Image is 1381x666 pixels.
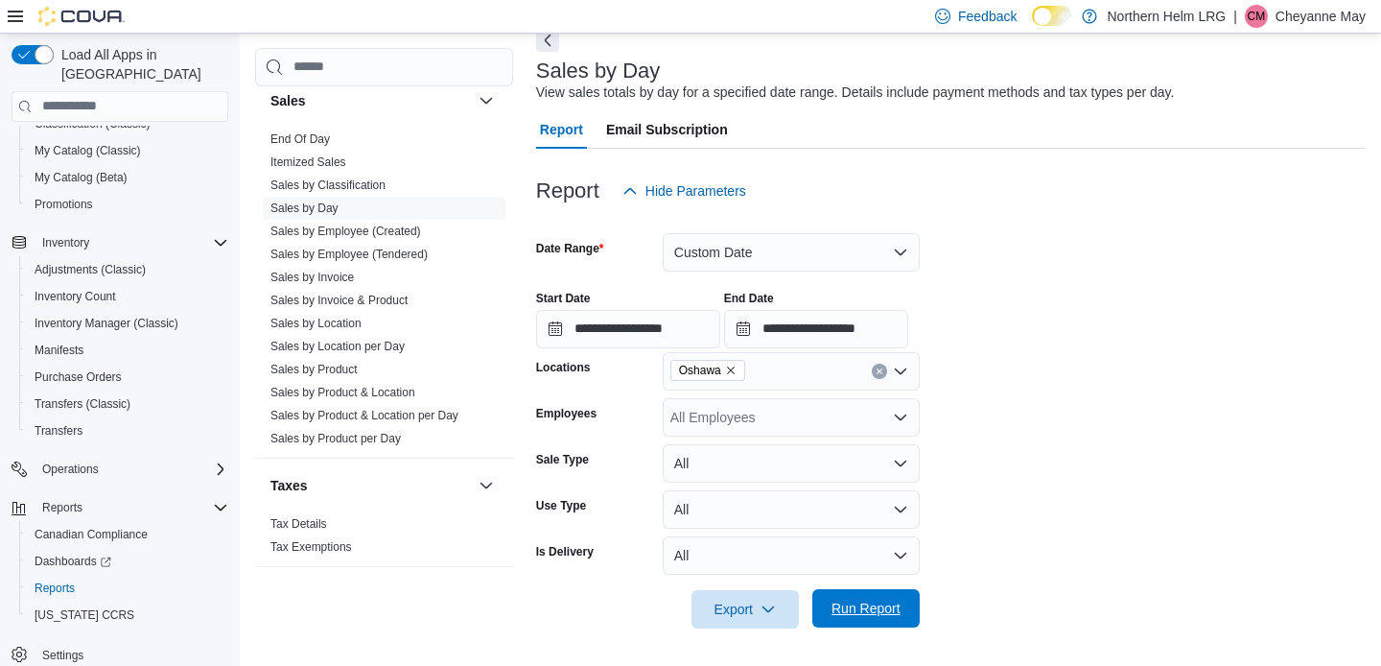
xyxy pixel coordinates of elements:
[35,396,130,412] span: Transfers (Classic)
[270,409,458,422] a: Sales by Product & Location per Day
[255,512,513,566] div: Taxes
[691,590,799,629] button: Export
[536,310,720,348] input: Press the down key to open a popover containing a calendar.
[19,283,236,310] button: Inventory Count
[27,419,90,442] a: Transfers
[35,343,83,358] span: Manifests
[1247,5,1265,28] span: CM
[893,410,908,425] button: Open list of options
[19,256,236,283] button: Adjustments (Classic)
[35,231,228,254] span: Inventory
[1245,5,1268,28] div: Cheyanne May
[27,577,82,600] a: Reports
[270,386,415,399] a: Sales by Product & Location
[27,139,228,162] span: My Catalog (Classic)
[27,604,142,627] a: [US_STATE] CCRS
[19,137,236,164] button: My Catalog (Classic)
[42,648,83,663] span: Settings
[35,642,228,666] span: Settings
[27,604,228,627] span: Washington CCRS
[42,235,89,250] span: Inventory
[19,391,236,417] button: Transfers (Classic)
[27,392,228,416] span: Transfers (Classic)
[270,476,308,495] h3: Taxes
[270,155,346,169] a: Itemized Sales
[35,170,128,185] span: My Catalog (Beta)
[35,197,93,212] span: Promotions
[19,417,236,444] button: Transfers
[606,110,728,149] span: Email Subscription
[27,366,129,389] a: Purchase Orders
[35,496,90,519] button: Reports
[35,581,75,596] span: Reports
[475,89,498,112] button: Sales
[270,248,428,261] a: Sales by Employee (Tendered)
[35,369,122,385] span: Purchase Orders
[663,490,920,529] button: All
[663,444,920,483] button: All
[270,540,352,554] a: Tax Exemptions
[35,607,134,623] span: [US_STATE] CCRS
[536,291,591,306] label: Start Date
[270,225,421,238] a: Sales by Employee (Created)
[536,452,589,467] label: Sale Type
[27,193,101,216] a: Promotions
[19,364,236,391] button: Purchase Orders
[19,548,236,575] a: Dashboards
[270,91,471,110] button: Sales
[42,462,99,477] span: Operations
[35,143,141,158] span: My Catalog (Classic)
[663,536,920,575] button: All
[4,456,236,483] button: Operations
[38,7,125,26] img: Cova
[893,364,908,379] button: Open list of options
[19,310,236,337] button: Inventory Manager (Classic)
[19,575,236,602] button: Reports
[35,554,111,569] span: Dashboards
[35,289,116,304] span: Inventory Count
[958,7,1017,26] span: Feedback
[475,474,498,497] button: Taxes
[536,83,1175,103] div: View sales totals by day for a specified date range. Details include payment methods and tax type...
[724,310,908,348] input: Press the down key to open a popover containing a calendar.
[27,285,124,308] a: Inventory Count
[831,599,901,618] span: Run Report
[540,110,583,149] span: Report
[270,340,405,353] a: Sales by Location per Day
[35,423,82,439] span: Transfers
[270,363,358,376] a: Sales by Product
[536,241,604,256] label: Date Range
[1233,5,1237,28] p: |
[19,337,236,364] button: Manifests
[27,523,155,546] a: Canadian Compliance
[270,271,354,284] a: Sales by Invoice
[27,258,153,281] a: Adjustments (Classic)
[670,360,745,381] span: Oshawa
[725,365,737,376] button: Remove Oshawa from selection in this group
[1107,5,1226,28] p: Northern Helm LRG
[27,550,228,573] span: Dashboards
[270,202,339,215] a: Sales by Day
[270,132,330,146] a: End Of Day
[27,523,228,546] span: Canadian Compliance
[270,91,306,110] h3: Sales
[19,191,236,218] button: Promotions
[270,178,386,192] a: Sales by Classification
[270,294,408,307] a: Sales by Invoice & Product
[27,550,119,573] a: Dashboards
[35,231,97,254] button: Inventory
[536,360,591,375] label: Locations
[27,166,228,189] span: My Catalog (Beta)
[35,496,228,519] span: Reports
[536,406,597,421] label: Employees
[54,45,228,83] span: Load All Apps in [GEOGRAPHIC_DATA]
[615,172,754,210] button: Hide Parameters
[536,29,559,52] button: Next
[4,229,236,256] button: Inventory
[19,521,236,548] button: Canadian Compliance
[27,166,135,189] a: My Catalog (Beta)
[27,312,186,335] a: Inventory Manager (Classic)
[19,164,236,191] button: My Catalog (Beta)
[270,432,401,445] a: Sales by Product per Day
[19,602,236,629] button: [US_STATE] CCRS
